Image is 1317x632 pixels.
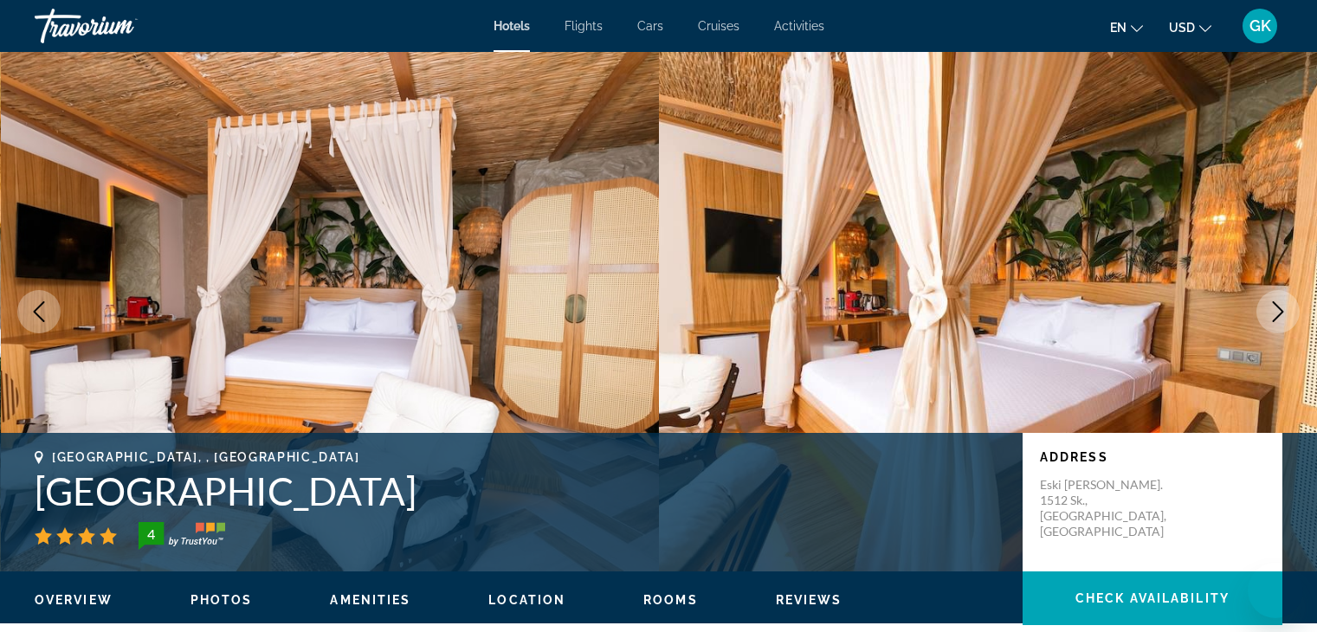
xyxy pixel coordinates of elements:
span: en [1110,21,1127,35]
span: Rooms [643,593,698,607]
p: Address [1040,450,1265,464]
button: Check Availability [1023,571,1282,625]
a: Hotels [494,19,530,33]
button: Location [488,592,565,608]
div: 4 [133,524,168,545]
a: Activities [774,19,824,33]
a: Flights [565,19,603,33]
a: Cars [637,19,663,33]
a: Travorium [35,3,208,48]
h1: [GEOGRAPHIC_DATA] [35,468,1005,513]
span: Reviews [776,593,842,607]
span: [GEOGRAPHIC_DATA], , [GEOGRAPHIC_DATA] [52,450,360,464]
button: Next image [1256,290,1300,333]
button: Previous image [17,290,61,333]
button: Change language [1110,15,1143,40]
button: User Menu [1237,8,1282,44]
span: USD [1169,21,1195,35]
span: Amenities [330,593,410,607]
button: Overview [35,592,113,608]
span: Check Availability [1075,591,1230,605]
button: Photos [190,592,253,608]
span: Photos [190,593,253,607]
span: Overview [35,593,113,607]
span: Location [488,593,565,607]
img: trustyou-badge-hor.svg [139,522,225,550]
button: Rooms [643,592,698,608]
button: Change currency [1169,15,1211,40]
span: GK [1249,17,1271,35]
a: Cruises [698,19,739,33]
p: Eski [PERSON_NAME]. 1512 Sk., [GEOGRAPHIC_DATA], [GEOGRAPHIC_DATA] [1040,477,1178,539]
button: Amenities [330,592,410,608]
button: Reviews [776,592,842,608]
iframe: Кнопка запуска окна обмена сообщениями [1248,563,1303,618]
